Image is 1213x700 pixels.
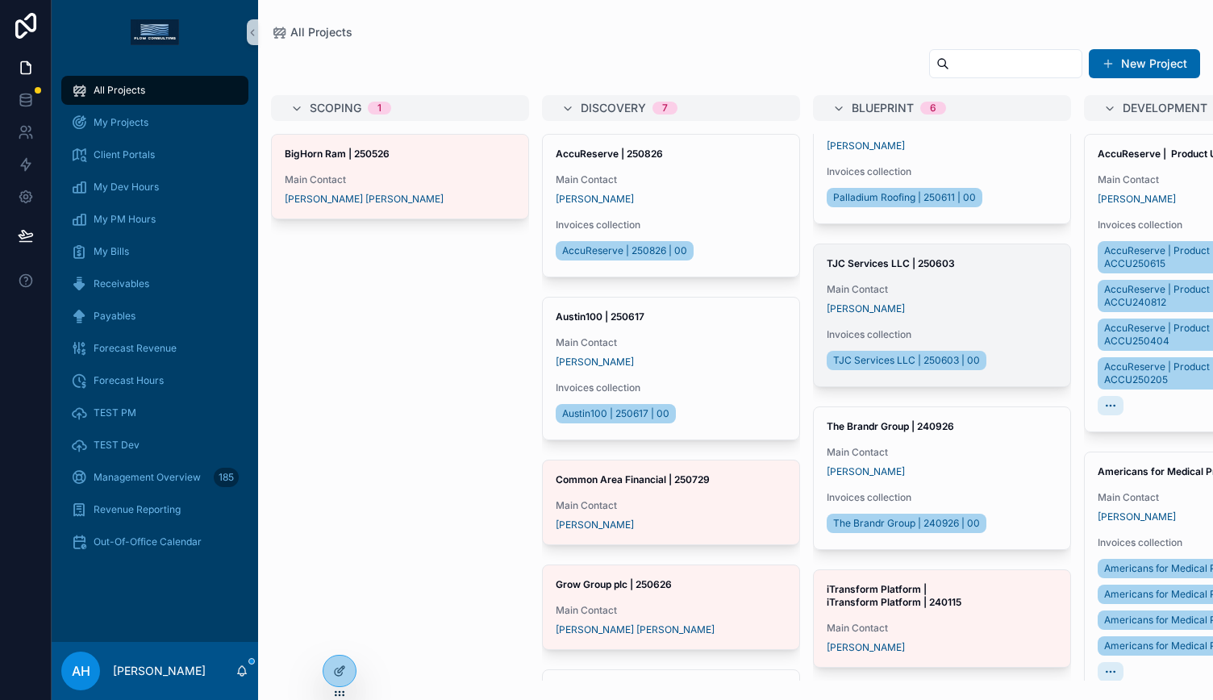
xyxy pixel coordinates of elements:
strong: BigHorn Ram | 250526 [285,148,390,160]
span: My Bills [94,245,129,258]
span: All Projects [94,84,145,97]
a: [PERSON_NAME] [827,465,905,478]
a: [PERSON_NAME] [1098,193,1176,206]
span: Forecast Revenue [94,342,177,355]
div: scrollable content [52,65,258,577]
span: My Dev Hours [94,181,159,194]
span: Discovery [581,100,646,116]
span: Main Contact [556,499,786,512]
a: [PERSON_NAME] [556,193,634,206]
span: Main Contact [827,283,1057,296]
span: Invoices collection [827,328,1057,341]
a: Revenue Reporting [61,495,248,524]
a: [PERSON_NAME] [827,641,905,654]
span: Main Contact [285,173,515,186]
span: Scoping [310,100,361,116]
span: Main Contact [827,446,1057,459]
a: TJC Services LLC | 250603Main Contact[PERSON_NAME]Invoices collectionTJC Services LLC | 250603 | 00 [813,244,1071,387]
a: My Bills [61,237,248,266]
a: The Brandr Group | 240926Main Contact[PERSON_NAME]Invoices collectionThe Brandr Group | 240926 | 00 [813,406,1071,550]
span: Invoices collection [556,381,786,394]
a: [PERSON_NAME] [1098,510,1176,523]
a: Receivables [61,269,248,298]
strong: The Brandr Group | 240926 [827,420,954,432]
span: Austin100 | 250617 | 00 [562,407,669,420]
span: The Brandr Group | 240926 | 00 [833,517,980,530]
a: Common Area Financial | 250729Main Contact[PERSON_NAME] [542,460,800,545]
span: Forecast Hours [94,374,164,387]
div: 1 [377,102,381,115]
span: Out-Of-Office Calendar [94,535,202,548]
strong: iTransform Platform | iTransform Platform | 240115 [827,583,961,608]
img: App logo [131,19,179,45]
span: TEST PM [94,406,136,419]
span: All Projects [290,24,352,40]
span: Invoices collection [827,165,1057,178]
a: Out-Of-Office Calendar [61,527,248,556]
span: Management Overview [94,471,201,484]
span: Revenue Reporting [94,503,181,516]
a: [PERSON_NAME] [827,140,905,152]
a: My Projects [61,108,248,137]
p: [PERSON_NAME] [113,663,206,679]
a: My PM Hours [61,205,248,234]
span: Payables [94,310,135,323]
span: TJC Services LLC | 250603 | 00 [833,354,980,367]
span: Invoices collection [556,219,786,231]
a: Client Portals [61,140,248,169]
a: Forecast Hours [61,366,248,395]
span: Main Contact [556,173,786,186]
a: All Projects [271,24,352,40]
strong: AccuReserve | 250826 [556,148,663,160]
button: New Project [1089,49,1200,78]
a: TJC Services LLC | 250603 | 00 [827,351,986,370]
a: BigHorn Ram | 250526Main Contact[PERSON_NAME] [PERSON_NAME] [271,134,529,219]
strong: Common Area Financial | 250729 [556,473,710,485]
span: Main Contact [556,604,786,617]
a: Palladium Roofing | 250611Main Contact[PERSON_NAME]Invoices collectionPalladium Roofing | 250611 ... [813,81,1071,224]
span: Blueprint [852,100,914,116]
a: Management Overview185 [61,463,248,492]
strong: TJC Services LLC | 250603 [827,257,955,269]
div: 7 [662,102,668,115]
div: 185 [214,468,239,487]
span: Client Portals [94,148,155,161]
span: Receivables [94,277,149,290]
a: AccuReserve | 250826Main Contact[PERSON_NAME]Invoices collectionAccuReserve | 250826 | 00 [542,134,800,277]
span: Main Contact [827,622,1057,635]
a: Payables [61,302,248,331]
a: AccuReserve | 250826 | 00 [556,241,694,260]
a: [PERSON_NAME] [PERSON_NAME] [556,623,715,636]
a: TEST PM [61,398,248,427]
span: My Projects [94,116,148,129]
a: All Projects [61,76,248,105]
a: Austin100 | 250617Main Contact[PERSON_NAME]Invoices collectionAustin100 | 250617 | 00 [542,297,800,440]
a: iTransform Platform | iTransform Platform | 240115Main Contact[PERSON_NAME] [813,569,1071,668]
span: Main Contact [556,336,786,349]
strong: Austin100 | 250617 [556,310,644,323]
a: [PERSON_NAME] [556,356,634,369]
span: Development [1123,100,1207,116]
a: [PERSON_NAME] [PERSON_NAME] [285,193,444,206]
a: My Dev Hours [61,173,248,202]
a: Palladium Roofing | 250611 | 00 [827,188,982,207]
div: 6 [930,102,936,115]
a: The Brandr Group | 240926 | 00 [827,514,986,533]
strong: Grow Group plc | 250626 [556,578,672,590]
span: AH [72,661,90,681]
a: [PERSON_NAME] [556,519,634,531]
a: [PERSON_NAME] [827,302,905,315]
span: My PM Hours [94,213,156,226]
a: Forecast Revenue [61,334,248,363]
span: TEST Dev [94,439,140,452]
